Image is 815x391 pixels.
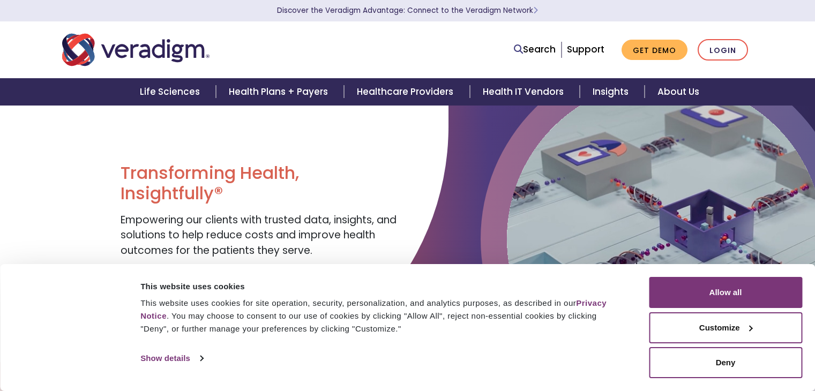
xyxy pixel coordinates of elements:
[470,78,580,106] a: Health IT Vendors
[140,350,203,366] a: Show details
[140,280,625,293] div: This website uses cookies
[121,213,397,258] span: Empowering our clients with trusted data, insights, and solutions to help reduce costs and improv...
[649,277,802,308] button: Allow all
[514,42,556,57] a: Search
[62,32,210,67] img: Veradigm logo
[580,78,645,106] a: Insights
[127,78,216,106] a: Life Sciences
[140,297,625,335] div: This website uses cookies for site operation, security, personalization, and analytics purposes, ...
[567,43,604,56] a: Support
[533,5,538,16] span: Learn More
[645,78,712,106] a: About Us
[216,78,344,106] a: Health Plans + Payers
[649,347,802,378] button: Deny
[344,78,469,106] a: Healthcare Providers
[698,39,748,61] a: Login
[622,40,687,61] a: Get Demo
[649,312,802,343] button: Customize
[121,163,399,204] h1: Transforming Health, Insightfully®
[277,5,538,16] a: Discover the Veradigm Advantage: Connect to the Veradigm NetworkLearn More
